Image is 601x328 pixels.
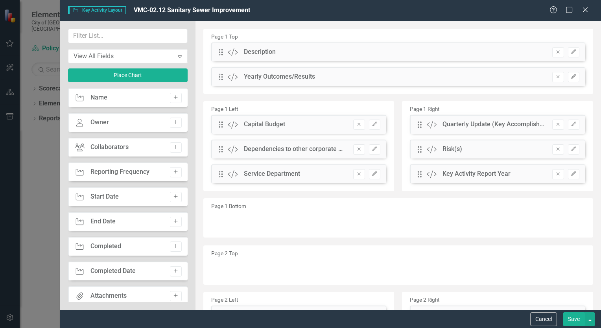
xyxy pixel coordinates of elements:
small: Page 1 Bottom [211,203,246,209]
div: Quarterly Update (Key Accomplishments or Issues) [442,120,544,129]
div: Name [90,93,107,102]
input: Filter List... [68,29,188,43]
span: VMC-02.12 Sanitary Sewer Improvement [134,6,250,14]
button: Place Chart [68,68,188,82]
div: Owner [90,118,109,127]
small: Page 1 Top [211,33,238,40]
div: Service Department [244,170,300,179]
button: Cancel [530,312,557,326]
small: Page 2 Left [211,297,238,303]
div: View All Fields [74,52,173,61]
div: Description [244,48,276,57]
div: Capital Budget [244,120,285,129]
div: Key Activity Report Year [442,170,511,179]
div: End Date [90,217,116,226]
small: Page 2 Top [211,250,238,256]
small: Page 2 Right [410,297,439,303]
div: Completed Date [90,267,136,276]
div: Collaborators [90,143,129,152]
div: Risk(s) [442,145,462,154]
small: Page 1 Right [410,106,439,112]
small: Page 1 Left [211,106,238,112]
div: Reporting Frequency [90,168,149,177]
div: Yearly Outcomes/Results [244,72,315,81]
div: Dependencies to other corporate projects [244,145,346,154]
span: Key Activity Layout [68,6,126,14]
div: Start Date [90,192,119,201]
div: Completed [90,242,121,251]
div: Attachments [90,291,127,300]
button: Save [563,312,585,326]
